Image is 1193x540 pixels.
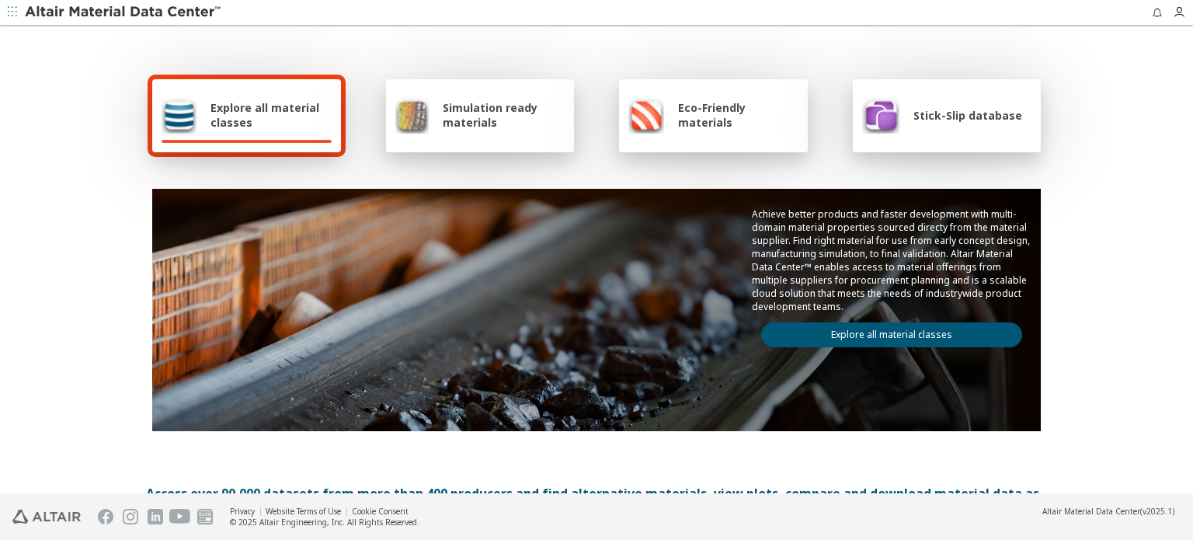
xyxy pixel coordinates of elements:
span: Explore all material classes [210,100,332,130]
a: Explore all material classes [761,322,1022,347]
span: Simulation ready materials [443,100,565,130]
div: Access over 90,000 datasets from more than 400 producers and find alternative materials, view plo... [146,484,1047,521]
div: (v2025.1) [1042,506,1174,517]
a: Cookie Consent [352,506,409,517]
a: Website Terms of Use [266,506,341,517]
span: Stick-Slip database [913,108,1022,123]
div: © 2025 Altair Engineering, Inc. All Rights Reserved. [230,517,419,528]
img: Simulation ready materials [395,96,429,134]
img: Eco-Friendly materials [628,96,664,134]
p: Achieve better products and faster development with multi-domain material properties sourced dire... [752,207,1031,313]
img: Altair Engineering [12,510,81,524]
span: Altair Material Data Center [1042,506,1140,517]
img: Explore all material classes [162,96,197,134]
img: Stick-Slip database [862,96,899,134]
img: Altair Material Data Center [25,5,223,20]
a: Privacy [230,506,255,517]
span: Eco-Friendly materials [678,100,798,130]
